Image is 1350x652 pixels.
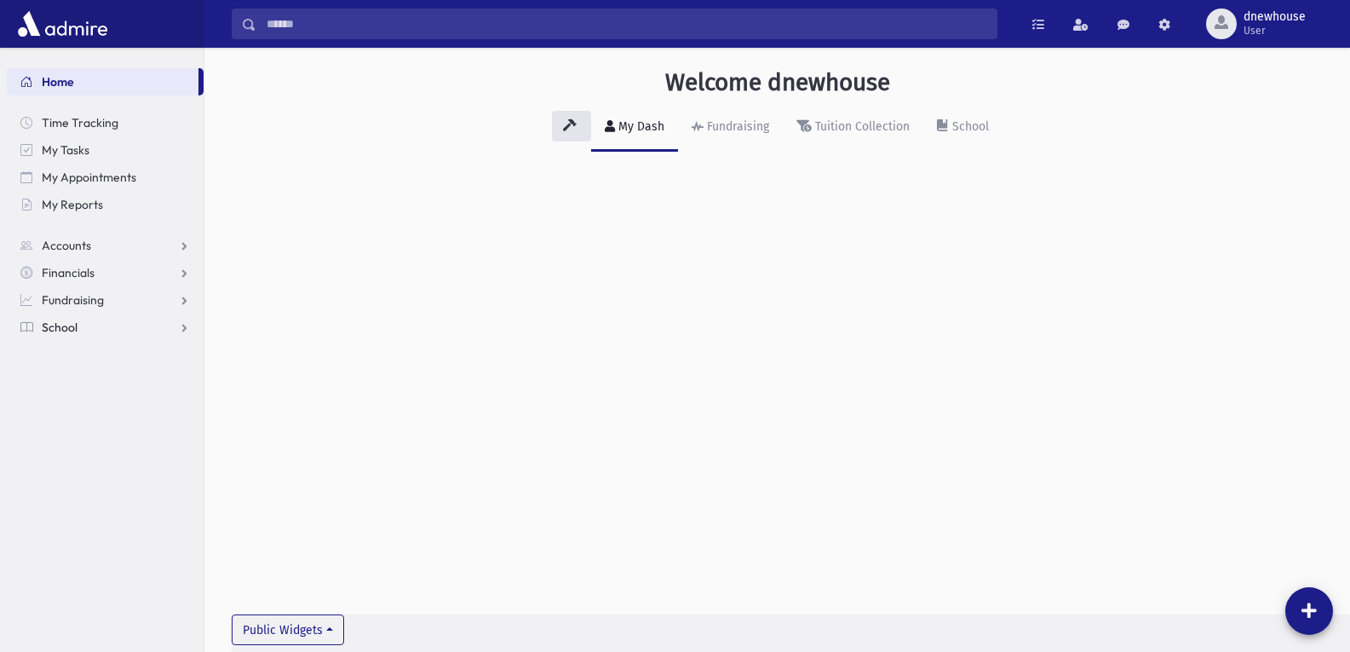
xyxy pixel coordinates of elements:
a: School [923,104,1002,152]
div: My Dash [615,119,664,134]
span: School [42,320,78,335]
a: Fundraising [678,104,783,152]
div: School [949,119,989,134]
h3: Welcome dnewhouse [665,68,890,97]
span: Financials [42,265,95,280]
span: User [1244,24,1306,38]
div: Tuition Collection [812,119,910,134]
a: Time Tracking [7,109,204,136]
a: School [7,314,204,341]
a: Home [7,68,198,95]
input: Search [256,9,997,39]
a: My Tasks [7,136,204,164]
a: Financials [7,259,204,286]
span: My Reports [42,197,103,212]
div: Fundraising [704,119,769,134]
button: Public Widgets [232,614,344,645]
span: Accounts [42,238,91,253]
span: Fundraising [42,292,104,308]
span: My Tasks [42,142,89,158]
a: My Appointments [7,164,204,191]
span: My Appointments [42,170,136,185]
a: Tuition Collection [783,104,923,152]
span: dnewhouse [1244,10,1306,24]
a: My Dash [591,104,678,152]
a: Fundraising [7,286,204,314]
img: AdmirePro [14,7,112,41]
a: Accounts [7,232,204,259]
a: My Reports [7,191,204,218]
span: Time Tracking [42,115,118,130]
span: Home [42,74,74,89]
